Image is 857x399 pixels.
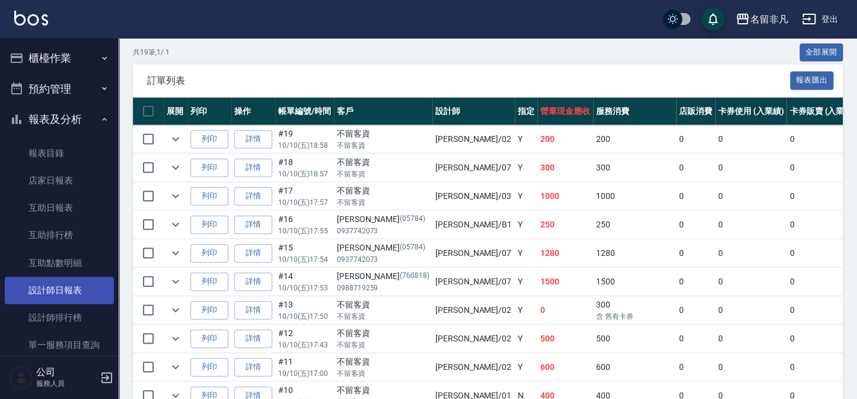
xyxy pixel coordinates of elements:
p: 10/10 (五) 17:53 [278,283,331,293]
a: 詳情 [234,244,272,262]
p: 不留客資 [337,311,429,322]
a: 設計師排行榜 [5,304,114,331]
th: 店販消費 [676,97,715,125]
td: #16 [275,211,334,239]
a: 設計師日報表 [5,277,114,304]
td: #19 [275,125,334,153]
div: 名留非凡 [750,12,788,27]
td: 1000 [537,182,593,210]
p: 10/10 (五) 17:50 [278,311,331,322]
a: 店家日報表 [5,167,114,194]
a: 詳情 [234,130,272,148]
td: Y [515,353,537,381]
td: [PERSON_NAME] /07 [432,268,515,296]
a: 詳情 [234,301,272,319]
p: (05784) [400,213,425,226]
div: [PERSON_NAME] [337,270,429,283]
td: #11 [275,353,334,381]
button: 列印 [190,358,228,376]
a: 互助點數明細 [5,249,114,277]
th: 營業現金應收 [537,97,593,125]
button: 列印 [190,216,228,234]
button: expand row [167,187,184,205]
td: #17 [275,182,334,210]
p: 10/10 (五) 17:00 [278,368,331,379]
p: 共 19 筆, 1 / 1 [133,47,170,58]
td: 0 [676,154,715,182]
div: 不留客資 [337,185,429,197]
button: 名留非凡 [731,7,792,31]
td: 500 [537,325,593,353]
p: 10/10 (五) 17:55 [278,226,331,236]
td: 0 [676,296,715,324]
td: Y [515,239,537,267]
img: Person [9,366,33,389]
p: 0937742073 [337,226,429,236]
button: expand row [167,330,184,347]
td: 1280 [593,239,676,267]
p: 不留客資 [337,140,429,151]
div: 不留客資 [337,299,429,311]
button: expand row [167,216,184,233]
td: 0 [537,296,593,324]
button: 登出 [797,8,843,30]
span: 訂單列表 [147,75,790,87]
p: 10/10 (五) 17:54 [278,254,331,265]
a: 互助排行榜 [5,221,114,249]
td: [PERSON_NAME] /07 [432,239,515,267]
p: (760818) [400,270,429,283]
th: 操作 [231,97,275,125]
img: Logo [14,11,48,26]
div: 不留客資 [337,128,429,140]
button: 列印 [190,301,228,319]
button: 列印 [190,187,228,205]
div: 不留客資 [337,156,429,169]
button: expand row [167,244,184,262]
p: 10/10 (五) 17:43 [278,340,331,350]
button: expand row [167,273,184,290]
button: 列印 [190,159,228,177]
p: 服務人員 [36,378,97,389]
a: 互助日報表 [5,194,114,221]
td: 600 [593,353,676,381]
td: #13 [275,296,334,324]
td: Y [515,211,537,239]
button: 全部展開 [799,43,843,62]
td: [PERSON_NAME] /02 [432,296,515,324]
td: 300 [593,296,676,324]
td: #12 [275,325,334,353]
button: 列印 [190,273,228,291]
h5: 公司 [36,366,97,378]
a: 報表匯出 [790,74,834,85]
td: 0 [715,325,787,353]
button: expand row [167,130,184,148]
button: 報表匯出 [790,71,834,90]
td: 600 [537,353,593,381]
td: 0 [715,353,787,381]
p: (05784) [400,242,425,254]
td: 0 [676,325,715,353]
div: [PERSON_NAME] [337,242,429,254]
div: 不留客資 [337,384,429,397]
p: 0937742073 [337,254,429,265]
th: 帳單編號/時間 [275,97,334,125]
p: 0988719259 [337,283,429,293]
td: 0 [715,125,787,153]
td: 0 [715,154,787,182]
td: 200 [593,125,676,153]
button: 櫃檯作業 [5,43,114,74]
td: 0 [715,239,787,267]
td: 1000 [593,182,676,210]
div: [PERSON_NAME] [337,213,429,226]
td: Y [515,268,537,296]
td: 1280 [537,239,593,267]
a: 詳情 [234,216,272,234]
div: 不留客資 [337,356,429,368]
button: 列印 [190,330,228,348]
td: Y [515,154,537,182]
th: 設計師 [432,97,515,125]
th: 客戶 [334,97,432,125]
p: 10/10 (五) 18:58 [278,140,331,151]
td: 0 [676,268,715,296]
button: save [701,7,725,31]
